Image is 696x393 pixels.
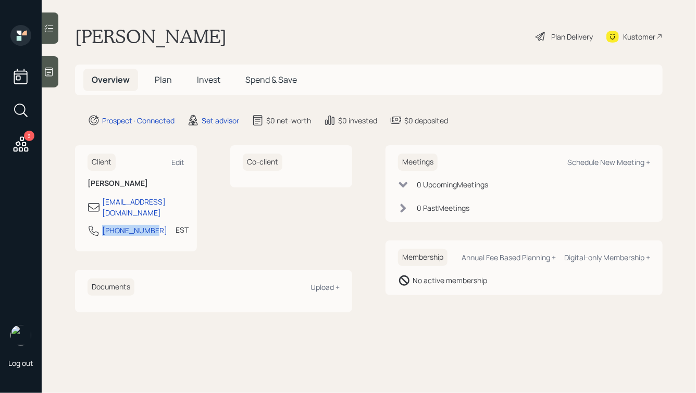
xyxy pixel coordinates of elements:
[88,179,184,188] h6: [PERSON_NAME]
[171,157,184,167] div: Edit
[243,154,282,171] h6: Co-client
[462,252,556,262] div: Annual Fee Based Planning +
[567,157,650,167] div: Schedule New Meeting +
[88,154,116,171] h6: Client
[92,74,130,85] span: Overview
[88,278,134,296] h6: Documents
[102,115,175,126] div: Prospect · Connected
[102,196,184,218] div: [EMAIL_ADDRESS][DOMAIN_NAME]
[8,358,33,368] div: Log out
[623,31,655,42] div: Kustomer
[310,282,340,292] div: Upload +
[398,249,448,266] h6: Membership
[176,224,189,235] div: EST
[245,74,297,85] span: Spend & Save
[338,115,377,126] div: $0 invested
[413,275,487,286] div: No active membership
[398,154,438,171] h6: Meetings
[266,115,311,126] div: $0 net-worth
[564,252,650,262] div: Digital-only Membership +
[10,325,31,346] img: hunter_neumayer.jpg
[102,225,167,236] div: [PHONE_NUMBER]
[551,31,593,42] div: Plan Delivery
[24,131,34,141] div: 3
[404,115,448,126] div: $0 deposited
[155,74,172,85] span: Plan
[417,179,488,190] div: 0 Upcoming Meeting s
[202,115,239,126] div: Set advisor
[75,25,227,48] h1: [PERSON_NAME]
[417,202,469,213] div: 0 Past Meeting s
[197,74,220,85] span: Invest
